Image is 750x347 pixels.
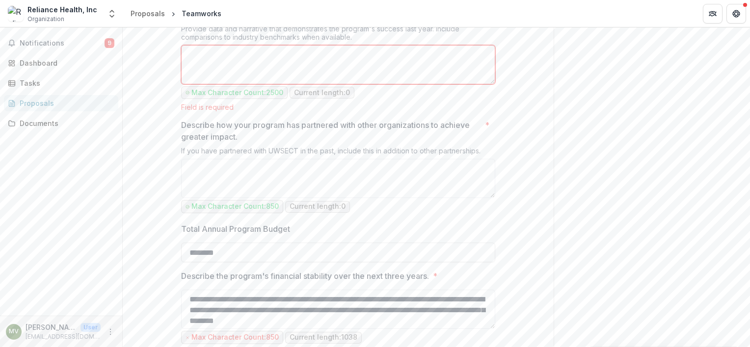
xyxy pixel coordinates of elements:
p: User [80,323,101,332]
p: Current length: 0 [290,202,346,211]
div: Teamworks [182,8,221,19]
a: Dashboard [4,55,118,71]
a: Proposals [4,95,118,111]
div: Mike Van Vlaenderen [9,328,19,335]
p: Max Character Count: 850 [191,202,279,211]
div: If you have partnered with UWSECT in the past, include this in addition to other partnerships. [181,147,495,159]
button: Partners [703,4,723,24]
p: Current length: 1038 [290,333,357,342]
p: Max Character Count: 850 [191,333,279,342]
a: Documents [4,115,118,131]
span: Organization [27,15,64,24]
p: Describe how your program has partnered with other organizations to achieve greater impact. [181,119,481,143]
p: Total Annual Program Budget [181,223,290,235]
button: More [105,326,116,338]
p: Describe the program's financial stability over the next three years. [181,270,429,282]
img: Reliance Health, Inc [8,6,24,22]
div: Proposals [20,98,110,108]
div: Tasks [20,78,110,88]
div: Dashboard [20,58,110,68]
p: Max Character Count: 2500 [191,89,283,97]
button: Open entity switcher [105,4,119,24]
a: Tasks [4,75,118,91]
p: [PERSON_NAME] [26,322,77,332]
button: Notifications9 [4,35,118,51]
div: Documents [20,118,110,128]
a: Proposals [127,6,169,21]
p: [EMAIL_ADDRESS][DOMAIN_NAME] [26,332,101,341]
nav: breadcrumb [127,6,225,21]
span: 9 [105,38,114,48]
div: Proposals [131,8,165,19]
div: Provide data and narrative that demonstrates the program's success last year. Include comparisons... [181,25,495,45]
p: Current length: 0 [294,89,350,97]
span: Notifications [20,39,105,48]
div: Reliance Health, Inc [27,4,97,15]
div: Field is required [181,103,495,111]
button: Get Help [726,4,746,24]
